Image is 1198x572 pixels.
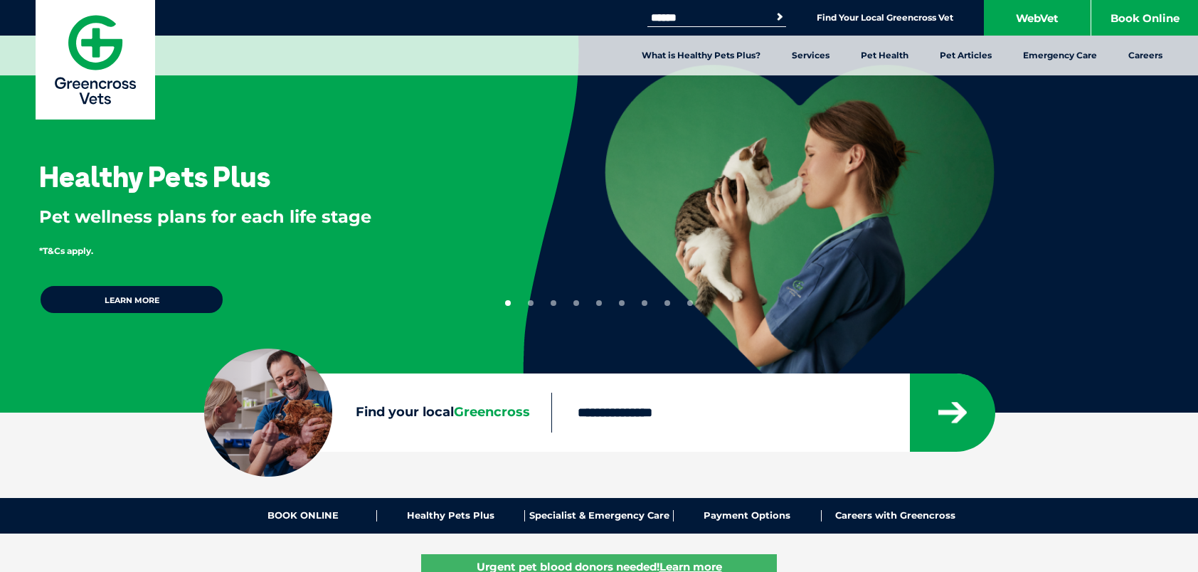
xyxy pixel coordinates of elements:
a: BOOK ONLINE [229,510,377,521]
button: 2 of 9 [528,300,534,306]
button: 4 of 9 [573,300,579,306]
a: Healthy Pets Plus [377,510,525,521]
a: Pet Articles [924,36,1007,75]
span: Greencross [454,404,530,420]
button: 8 of 9 [664,300,670,306]
a: Careers with Greencross [822,510,969,521]
a: Careers [1113,36,1178,75]
button: 9 of 9 [687,300,693,306]
a: Emergency Care [1007,36,1113,75]
button: 1 of 9 [505,300,511,306]
a: Payment Options [674,510,822,521]
a: Pet Health [845,36,924,75]
a: Find Your Local Greencross Vet [817,12,953,23]
a: What is Healthy Pets Plus? [626,36,776,75]
a: Specialist & Emergency Care [525,510,673,521]
label: Find your local [204,402,551,423]
button: 7 of 9 [642,300,647,306]
h3: Healthy Pets Plus [39,162,270,191]
span: *T&Cs apply. [39,245,93,256]
a: Services [776,36,845,75]
p: Pet wellness plans for each life stage [39,205,477,229]
button: 6 of 9 [619,300,625,306]
a: Learn more [39,285,224,314]
button: 3 of 9 [551,300,556,306]
button: Search [773,10,787,24]
button: 5 of 9 [596,300,602,306]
